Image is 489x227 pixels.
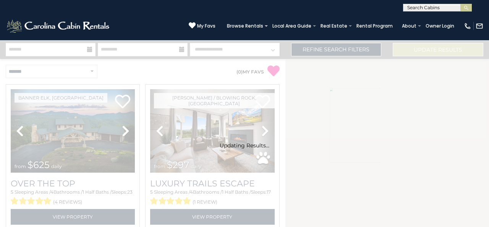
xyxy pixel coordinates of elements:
a: My Favs [189,22,215,30]
span: My Favs [197,23,215,29]
img: White-1-2.png [6,18,112,34]
img: mail-regular-white.png [476,22,483,30]
img: phone-regular-white.png [464,22,471,30]
a: Real Estate [317,21,351,31]
a: Local Area Guide [269,21,315,31]
a: About [398,21,420,31]
a: Browse Rentals [223,21,267,31]
a: Owner Login [422,21,458,31]
a: Rental Program [353,21,397,31]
